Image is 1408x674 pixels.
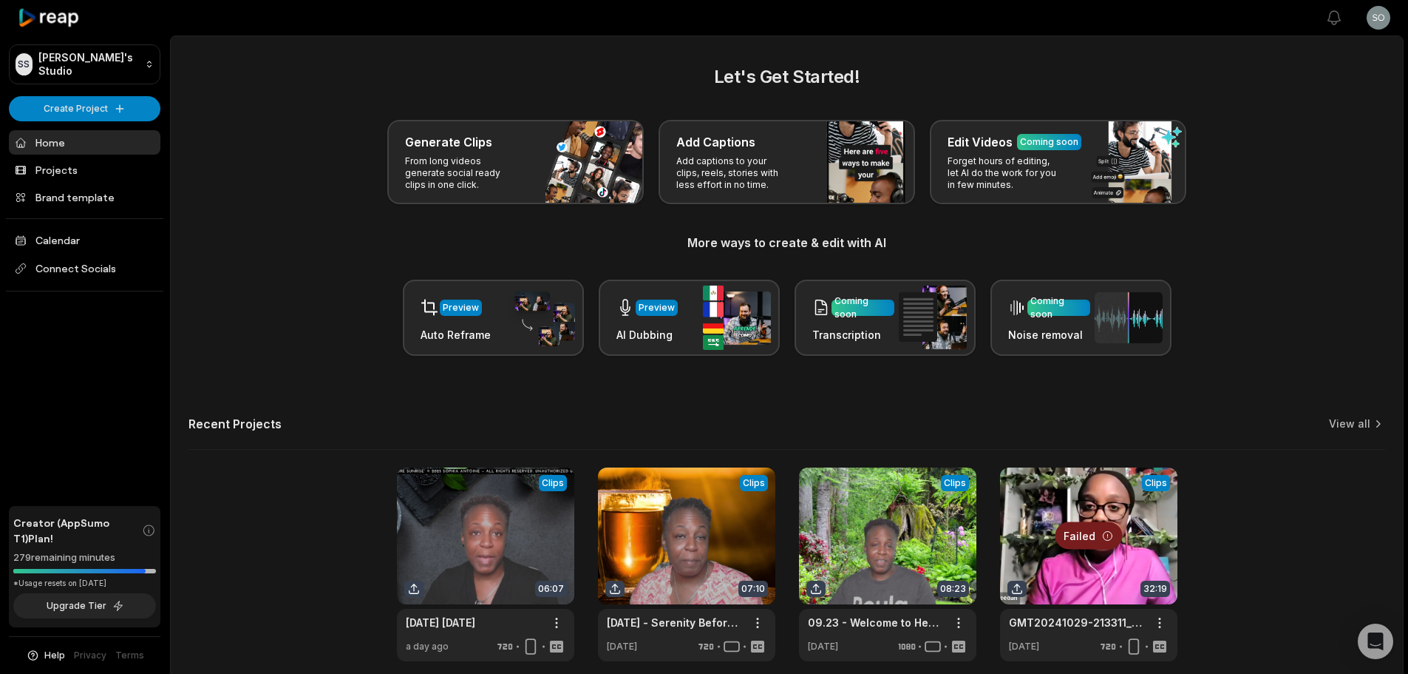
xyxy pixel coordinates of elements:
[26,649,65,662] button: Help
[948,133,1013,151] h3: Edit Videos
[676,133,755,151] h3: Add Captions
[1358,624,1393,659] div: Open Intercom Messenger
[421,327,491,343] h3: Auto Reframe
[9,228,160,252] a: Calendar
[9,255,160,282] span: Connect Socials
[9,158,160,182] a: Projects
[676,155,791,191] p: Add captions to your clips, reels, stories with less effort in no time.
[507,289,575,347] img: auto_reframe.png
[808,615,944,630] a: 09.23 - Welcome to Heaven Introduction
[406,615,475,630] a: [DATE] [DATE]
[44,649,65,662] span: Help
[74,649,106,662] a: Privacy
[13,593,156,619] button: Upgrade Tier
[115,649,144,662] a: Terms
[703,286,771,350] img: ai_dubbing.png
[9,96,160,121] button: Create Project
[13,515,142,546] span: Creator (AppSumo T1) Plan!
[616,327,678,343] h3: AI Dubbing
[1329,417,1370,431] a: View all
[1008,327,1090,343] h3: Noise removal
[13,550,156,565] div: 279 remaining minutes
[16,53,33,75] div: SS
[1095,292,1163,343] img: noise_removal.png
[188,234,1385,252] h3: More ways to create & edit with AI
[13,578,156,589] div: *Usage resets on [DATE]
[38,51,139,78] p: [PERSON_NAME]'s Studio
[607,615,743,630] a: [DATE] - Serenity Before Sunrise
[639,301,675,314] div: Preview
[1009,615,1145,630] div: GMT20241029-213311_Recording_640x360
[812,327,894,343] h3: Transcription
[834,294,891,321] div: Coming soon
[9,185,160,209] a: Brand template
[9,130,160,155] a: Home
[443,301,479,314] div: Preview
[1030,294,1087,321] div: Coming soon
[899,286,967,349] img: transcription.png
[188,417,282,431] h2: Recent Projects
[1020,135,1078,149] div: Coming soon
[948,155,1062,191] p: Forget hours of editing, let AI do the work for you in few minutes.
[405,155,520,191] p: From long videos generate social ready clips in one click.
[188,64,1385,90] h2: Let's Get Started!
[405,133,492,151] h3: Generate Clips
